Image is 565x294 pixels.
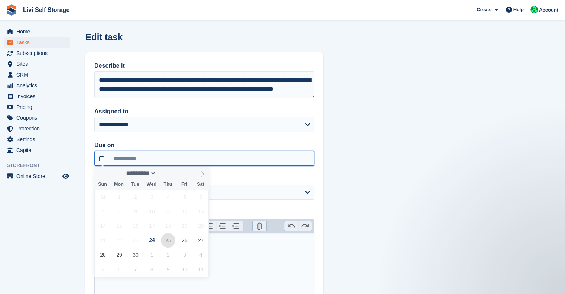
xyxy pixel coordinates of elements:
[177,204,192,219] span: September 12, 2025
[7,162,74,169] span: Storefront
[16,59,61,69] span: Sites
[4,80,70,91] a: menu
[128,219,143,233] span: September 16, 2025
[4,91,70,101] a: menu
[128,204,143,219] span: September 9, 2025
[95,219,110,233] span: September 14, 2025
[85,32,123,42] h1: Edit task
[161,262,175,277] span: October 9, 2025
[16,145,61,155] span: Capital
[16,123,61,134] span: Protection
[145,190,159,204] span: September 3, 2025
[4,123,70,134] a: menu
[112,233,126,248] span: September 22, 2025
[4,102,70,112] a: menu
[477,6,491,13] span: Create
[194,190,208,204] span: September 6, 2025
[145,248,159,262] span: October 1, 2025
[61,172,70,181] a: Preview store
[194,219,208,233] span: September 20, 2025
[94,107,314,116] label: Assigned to
[16,171,61,181] span: Online Store
[112,219,126,233] span: September 15, 2025
[202,221,216,231] button: Numbers
[16,91,61,101] span: Invoices
[177,233,192,248] span: September 26, 2025
[4,70,70,80] a: menu
[161,204,175,219] span: September 11, 2025
[16,37,61,48] span: Tasks
[194,262,208,277] span: October 11, 2025
[145,204,159,219] span: September 10, 2025
[4,37,70,48] a: menu
[161,248,175,262] span: October 2, 2025
[145,219,159,233] span: September 17, 2025
[177,190,192,204] span: September 5, 2025
[94,182,111,187] span: Sun
[230,221,243,231] button: Increase Level
[145,262,159,277] span: October 8, 2025
[95,190,110,204] span: August 31, 2025
[177,262,192,277] span: October 10, 2025
[95,233,110,248] span: September 21, 2025
[124,169,156,177] select: Month
[156,169,179,177] input: Year
[111,182,127,187] span: Mon
[95,204,110,219] span: September 7, 2025
[161,219,175,233] span: September 18, 2025
[192,182,209,187] span: Sat
[298,221,312,231] button: Redo
[128,190,143,204] span: September 2, 2025
[16,80,61,91] span: Analytics
[216,221,230,231] button: Decrease Level
[530,6,538,13] img: Joe Robertson
[112,262,126,277] span: October 6, 2025
[4,113,70,123] a: menu
[194,248,208,262] span: October 4, 2025
[539,6,558,14] span: Account
[194,233,208,248] span: September 27, 2025
[253,221,266,231] button: Attach Files
[176,182,192,187] span: Fri
[128,262,143,277] span: October 7, 2025
[16,48,61,58] span: Subscriptions
[112,190,126,204] span: September 1, 2025
[128,248,143,262] span: September 30, 2025
[112,248,126,262] span: September 29, 2025
[16,113,61,123] span: Coupons
[94,141,314,150] label: Due on
[16,26,61,37] span: Home
[161,190,175,204] span: September 4, 2025
[16,102,61,112] span: Pricing
[4,171,70,181] a: menu
[112,204,126,219] span: September 8, 2025
[513,6,524,13] span: Help
[4,134,70,145] a: menu
[177,219,192,233] span: September 19, 2025
[194,204,208,219] span: September 13, 2025
[161,233,175,248] span: September 25, 2025
[95,262,110,277] span: October 5, 2025
[95,248,110,262] span: September 28, 2025
[16,134,61,145] span: Settings
[4,48,70,58] a: menu
[4,26,70,37] a: menu
[94,61,314,70] label: Describe it
[284,221,298,231] button: Undo
[4,145,70,155] a: menu
[16,70,61,80] span: CRM
[160,182,176,187] span: Thu
[177,248,192,262] span: October 3, 2025
[4,59,70,69] a: menu
[127,182,143,187] span: Tue
[6,4,17,16] img: stora-icon-8386f47178a22dfd0bd8f6a31ec36ba5ce8667c1dd55bd0f319d3a0aa187defe.svg
[128,233,143,248] span: September 23, 2025
[20,4,72,16] a: Livi Self Storage
[143,182,160,187] span: Wed
[145,233,159,248] span: September 24, 2025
